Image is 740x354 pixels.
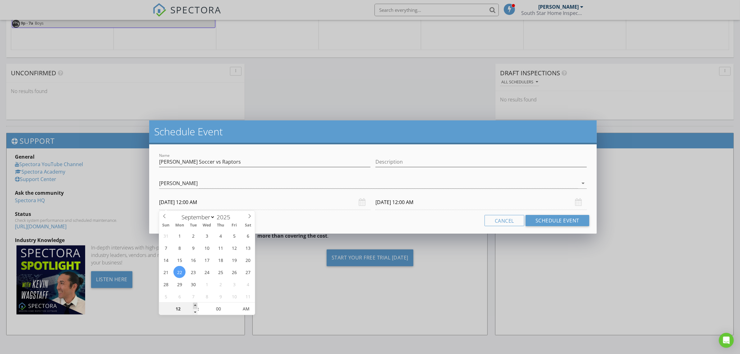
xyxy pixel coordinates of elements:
span: Tue [186,223,200,227]
span: : [197,303,199,315]
span: Sat [241,223,255,227]
input: Select date [159,195,370,210]
span: Fri [228,223,241,227]
span: September 17, 2025 [201,254,213,266]
span: September 12, 2025 [228,242,240,254]
div: [PERSON_NAME] [159,180,198,186]
span: Sun [159,223,173,227]
button: Schedule Event [526,215,589,226]
div: Open Intercom Messenger [719,333,734,348]
span: September 28, 2025 [160,278,172,290]
span: September 20, 2025 [242,254,254,266]
span: September 26, 2025 [228,266,240,278]
span: August 31, 2025 [160,230,172,242]
span: Wed [200,223,214,227]
span: September 6, 2025 [242,230,254,242]
span: September 27, 2025 [242,266,254,278]
span: September 8, 2025 [173,242,186,254]
i: arrow_drop_down [579,179,587,187]
span: September 9, 2025 [187,242,199,254]
span: September 22, 2025 [173,266,186,278]
span: September 19, 2025 [228,254,240,266]
span: September 23, 2025 [187,266,199,278]
span: October 2, 2025 [214,278,227,290]
span: Click to toggle [237,303,255,315]
span: Thu [214,223,228,227]
span: September 5, 2025 [228,230,240,242]
span: September 2, 2025 [187,230,199,242]
span: September 1, 2025 [173,230,186,242]
span: October 3, 2025 [228,278,240,290]
span: September 21, 2025 [160,266,172,278]
span: September 4, 2025 [214,230,227,242]
span: October 4, 2025 [242,278,254,290]
span: September 7, 2025 [160,242,172,254]
h2: Schedule Event [154,125,592,138]
span: September 3, 2025 [201,230,213,242]
span: September 11, 2025 [214,242,227,254]
span: October 1, 2025 [201,278,213,290]
span: October 10, 2025 [228,290,240,302]
span: September 15, 2025 [173,254,186,266]
span: October 7, 2025 [187,290,199,302]
input: Select date [375,195,587,210]
span: October 9, 2025 [214,290,227,302]
span: September 18, 2025 [214,254,227,266]
span: Mon [173,223,186,227]
span: October 8, 2025 [201,290,213,302]
span: October 11, 2025 [242,290,254,302]
span: September 30, 2025 [187,278,199,290]
span: September 13, 2025 [242,242,254,254]
span: September 10, 2025 [201,242,213,254]
span: September 29, 2025 [173,278,186,290]
span: September 24, 2025 [201,266,213,278]
span: September 14, 2025 [160,254,172,266]
span: September 16, 2025 [187,254,199,266]
span: October 6, 2025 [173,290,186,302]
span: October 5, 2025 [160,290,172,302]
button: Cancel [485,215,524,226]
span: September 25, 2025 [214,266,227,278]
input: Year [215,213,236,221]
